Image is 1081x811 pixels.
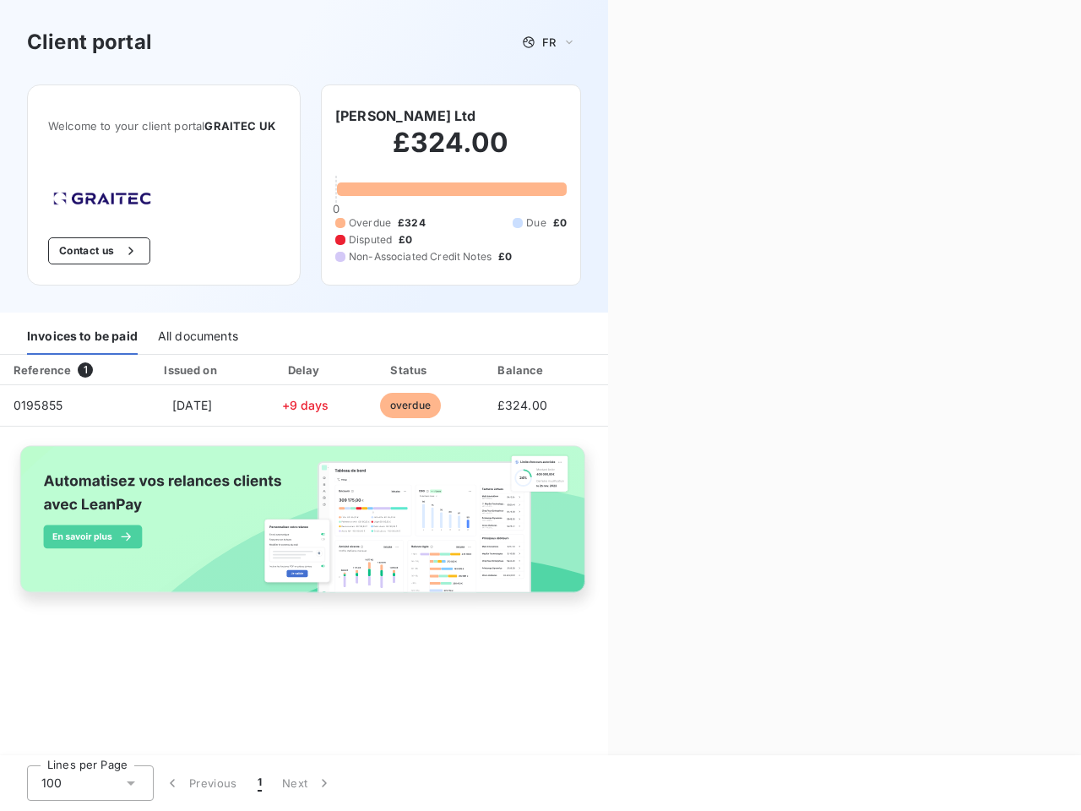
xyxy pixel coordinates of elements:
span: £324 [398,215,426,231]
span: 0 [333,202,340,215]
span: overdue [380,393,441,418]
div: Reference [14,363,71,377]
div: Status [360,362,460,378]
span: Due [526,215,546,231]
h6: [PERSON_NAME] Ltd [335,106,476,126]
img: banner [7,437,601,618]
span: £0 [498,249,512,264]
span: £0 [553,215,567,231]
span: 1 [78,362,93,378]
img: Company logo [48,187,156,210]
span: £0 [399,232,412,248]
button: 1 [247,765,272,801]
div: Delay [258,362,354,378]
span: FR [542,35,556,49]
button: Previous [154,765,247,801]
div: Issued on [133,362,250,378]
button: Next [272,765,343,801]
span: 1 [258,775,262,792]
span: Non-Associated Credit Notes [349,249,492,264]
span: £324.00 [497,398,547,412]
span: 0195855 [14,398,62,412]
div: Balance [467,362,577,378]
div: Invoices to be paid [27,319,138,355]
span: Welcome to your client portal [48,119,280,133]
span: 100 [41,775,62,792]
div: PDF [584,362,669,378]
h2: £324.00 [335,126,567,177]
div: All documents [158,319,238,355]
span: Overdue [349,215,391,231]
button: Contact us [48,237,150,264]
span: Disputed [349,232,392,248]
h3: Client portal [27,27,152,57]
span: GRAITEC UK [204,119,275,133]
span: [DATE] [172,398,212,412]
span: +9 days [282,398,329,412]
